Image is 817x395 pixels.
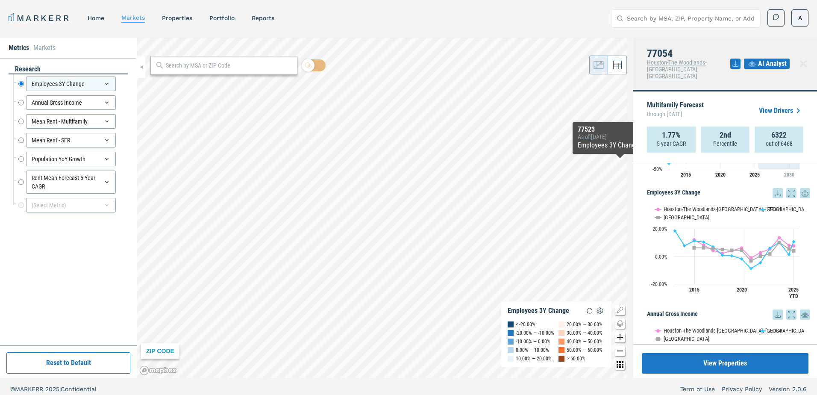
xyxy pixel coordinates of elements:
[759,106,803,116] a: View Drivers
[647,109,704,120] span: through [DATE]
[647,310,810,320] h5: Annual Gross Income
[516,320,535,329] div: < -20.00%
[759,261,762,264] path: Tuesday, 14 Dec, 18:00, -4.69. 77054.
[689,287,699,293] text: 2015
[720,131,731,139] strong: 2nd
[45,386,61,392] span: 2025 |
[647,59,706,80] span: Houston-The Woodlands-[GEOGRAPHIC_DATA], [GEOGRAPHIC_DATA]
[693,241,796,262] g: USA, line 3 of 3 with 12 data points.
[749,172,760,178] tspan: 2025
[615,332,625,342] button: Zoom in map button
[664,336,709,342] text: [GEOGRAPHIC_DATA]
[121,14,145,21] a: markets
[26,95,116,110] div: Annual Gross Income
[693,239,696,242] path: Sunday, 14 Dec, 18:00, 11.15. 77054.
[721,254,724,257] path: Thursday, 14 Dec, 18:00, 0.78. 77054.
[9,12,71,24] a: MARKERR
[791,9,808,27] button: A
[516,329,554,337] div: -20.00% — -10.00%
[642,353,808,374] button: View Properties
[680,385,715,393] a: Term of Use
[759,254,762,258] path: Tuesday, 14 Dec, 18:00, 0.15. USA.
[664,214,709,221] text: [GEOGRAPHIC_DATA]
[766,139,793,148] p: out of 6468
[778,236,781,239] path: Thursday, 14 Dec, 18:00, 13.4. Houston-The Woodlands-Sugar Land, TX.
[664,206,811,212] text: Houston-The Woodlands-[GEOGRAPHIC_DATA], [GEOGRAPHIC_DATA]
[730,254,734,257] path: Friday, 14 Dec, 18:00, 0.33. 77054.
[137,38,627,378] canvas: Map
[615,305,625,315] button: Show/Hide Legend Map Button
[26,77,116,91] div: Employees 3Y Change
[768,252,772,256] path: Wednesday, 14 Dec, 18:00, 1.62. USA.
[768,206,781,212] text: 77054
[6,352,130,374] button: Reset to Default
[788,247,791,251] path: Saturday, 14 Dec, 18:00, 5.33. USA.
[166,61,293,70] input: Search by MSA or ZIP Code
[88,15,104,21] a: home
[26,152,116,166] div: Population YoY Growth
[595,306,605,316] img: Settings
[578,126,662,133] div: 77523
[578,126,662,150] div: Map Tooltip Content
[740,257,744,260] path: Saturday, 14 Dec, 18:00, -1.83. 77054.
[26,133,116,147] div: Mean Rent - SFR
[784,172,794,178] tspan: 2030
[647,198,804,305] svg: Interactive chart
[792,249,796,253] path: Saturday, 14 Jun, 19:00, 3.91. USA.
[627,10,755,27] input: Search by MSA, ZIP, Property Name, or Address
[567,354,585,363] div: > 60.00%
[61,386,97,392] span: Confidential
[567,346,602,354] div: 50.00% — 60.00%
[662,131,681,139] strong: 1.77%
[769,385,807,393] a: Version 2.0.6
[647,188,810,198] h5: Employees 3Y Change
[567,320,602,329] div: 20.00% — 30.00%
[657,139,686,148] p: 5-year CAGR
[702,246,705,249] path: Monday, 14 Dec, 18:00, 6.16. USA.
[615,318,625,329] button: Change style map button
[26,171,116,194] div: Rent Mean Forecast 5 Year CAGR
[647,48,730,59] h4: 77054
[771,131,787,139] strong: 6322
[567,329,602,337] div: 30.00% — 40.00%
[711,247,715,250] path: Wednesday, 14 Dec, 18:00, 5.66. USA.
[10,386,15,392] span: ©
[740,248,744,252] path: Saturday, 14 Dec, 18:00, 4.39. USA.
[768,327,781,334] text: 77054
[681,172,691,178] tspan: 2015
[673,229,677,233] path: Friday, 14 Dec, 18:00, 18.47. 77054.
[26,114,116,129] div: Mean Rent - Multifamily
[516,346,549,354] div: 0.00% — 10.00%
[33,43,56,53] li: Markets
[721,248,724,251] path: Thursday, 14 Dec, 18:00, 4.88. USA.
[26,198,116,212] div: (Select Metric)
[655,254,667,260] text: 0.00%
[788,253,791,256] path: Saturday, 14 Dec, 18:00, 1.21. 77054.
[730,248,734,252] path: Friday, 14 Dec, 18:00, 4.33. USA.
[162,15,192,21] a: properties
[615,360,625,370] button: Other options map button
[713,139,737,148] p: Percentile
[508,307,569,315] div: Employees 3Y Change
[702,240,705,244] path: Monday, 14 Dec, 18:00, 10.3. 77054.
[749,259,753,262] path: Monday, 14 Dec, 18:00, -3.37. USA.
[252,15,274,21] a: reports
[667,162,671,165] path: Thursday, 28 Jun, 19:00, -27.34. 77054.
[647,198,810,305] div: Employees 3Y Change. Highcharts interactive chart.
[209,15,235,21] a: Portfolio
[615,346,625,356] button: Zoom out map button
[778,241,781,244] path: Thursday, 14 Dec, 18:00, 9.94. USA.
[651,281,667,287] text: -20.00%
[788,287,799,299] text: 2025 YTD
[792,240,796,243] path: Saturday, 14 Jun, 19:00, 10.64. 77054.
[15,386,45,392] span: MARKERR
[585,306,595,316] img: Reload Legend
[516,337,550,346] div: -10.00% — 0.00%
[693,246,696,250] path: Sunday, 14 Dec, 18:00, 6.09. USA.
[744,59,790,69] button: AI Analyst
[139,366,177,375] a: Mapbox logo
[759,251,762,254] path: Tuesday, 14 Dec, 18:00, 2.61. Houston-The Woodlands-Sugar Land, TX.
[516,354,552,363] div: 10.00% — 20.00%
[652,166,662,172] text: -50%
